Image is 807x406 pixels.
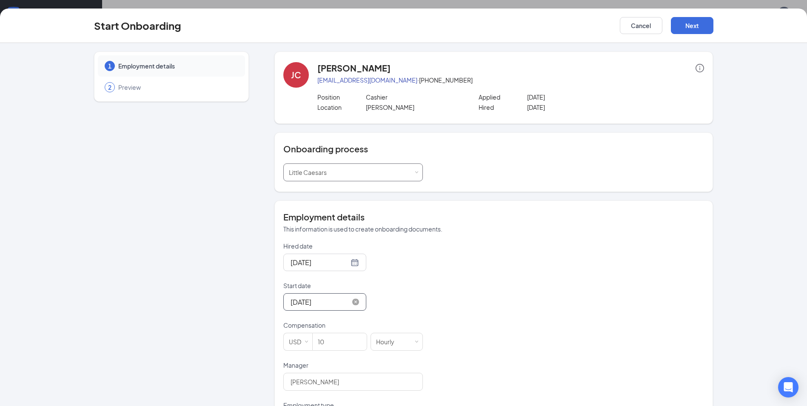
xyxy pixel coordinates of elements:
h3: Start Onboarding [94,18,181,33]
p: Applied [479,93,527,101]
input: Sep 6, 2025 [291,257,349,268]
h4: Employment details [283,211,704,223]
p: Hired date [283,242,423,250]
div: JC [291,69,301,81]
a: [EMAIL_ADDRESS][DOMAIN_NAME] [317,76,417,84]
p: [PERSON_NAME] [366,103,462,112]
span: 2 [108,83,111,91]
div: Open Intercom Messenger [778,377,798,397]
div: Hourly [376,333,400,350]
span: Employment details [118,62,237,70]
p: Hired [479,103,527,112]
span: Little Caesars [289,169,327,176]
span: close-circle [352,299,359,306]
input: Amount [313,333,367,350]
span: 1 [108,62,111,70]
p: Cashier [366,93,462,101]
div: [object Object] [289,164,333,181]
p: Compensation [283,321,423,329]
input: Manager name [283,373,423,391]
p: Start date [283,281,423,290]
span: Preview [118,83,237,91]
input: Sep 16, 2025 [291,297,349,307]
p: · [PHONE_NUMBER] [317,76,704,84]
p: Position [317,93,366,101]
p: [DATE] [527,103,624,112]
h4: Onboarding process [283,143,704,155]
p: This information is used to create onboarding documents. [283,225,704,233]
span: info-circle [696,64,704,72]
p: Location [317,103,366,112]
span: close-circle [349,297,359,307]
button: Cancel [620,17,662,34]
h4: [PERSON_NAME] [317,62,391,74]
div: USD [289,333,307,350]
button: Next [671,17,713,34]
p: [DATE] [527,93,624,101]
p: Manager [283,361,423,369]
